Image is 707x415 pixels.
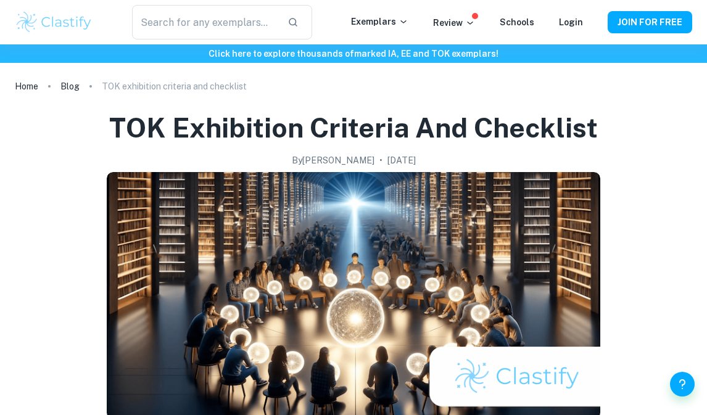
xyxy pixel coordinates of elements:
p: • [379,154,382,167]
button: Help and Feedback [670,372,695,397]
p: Exemplars [351,15,408,28]
a: Login [559,17,583,27]
h6: Click here to explore thousands of marked IA, EE and TOK exemplars ! [2,47,705,60]
a: Home [15,78,38,95]
p: Review [433,16,475,30]
a: Blog [60,78,80,95]
img: Clastify logo [15,10,93,35]
p: TOK exhibition criteria and checklist [102,80,247,93]
h1: TOK exhibition criteria and checklist [109,110,598,146]
button: JOIN FOR FREE [608,11,692,33]
h2: [DATE] [387,154,416,167]
a: Schools [500,17,534,27]
input: Search for any exemplars... [132,5,278,39]
h2: By [PERSON_NAME] [292,154,374,167]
